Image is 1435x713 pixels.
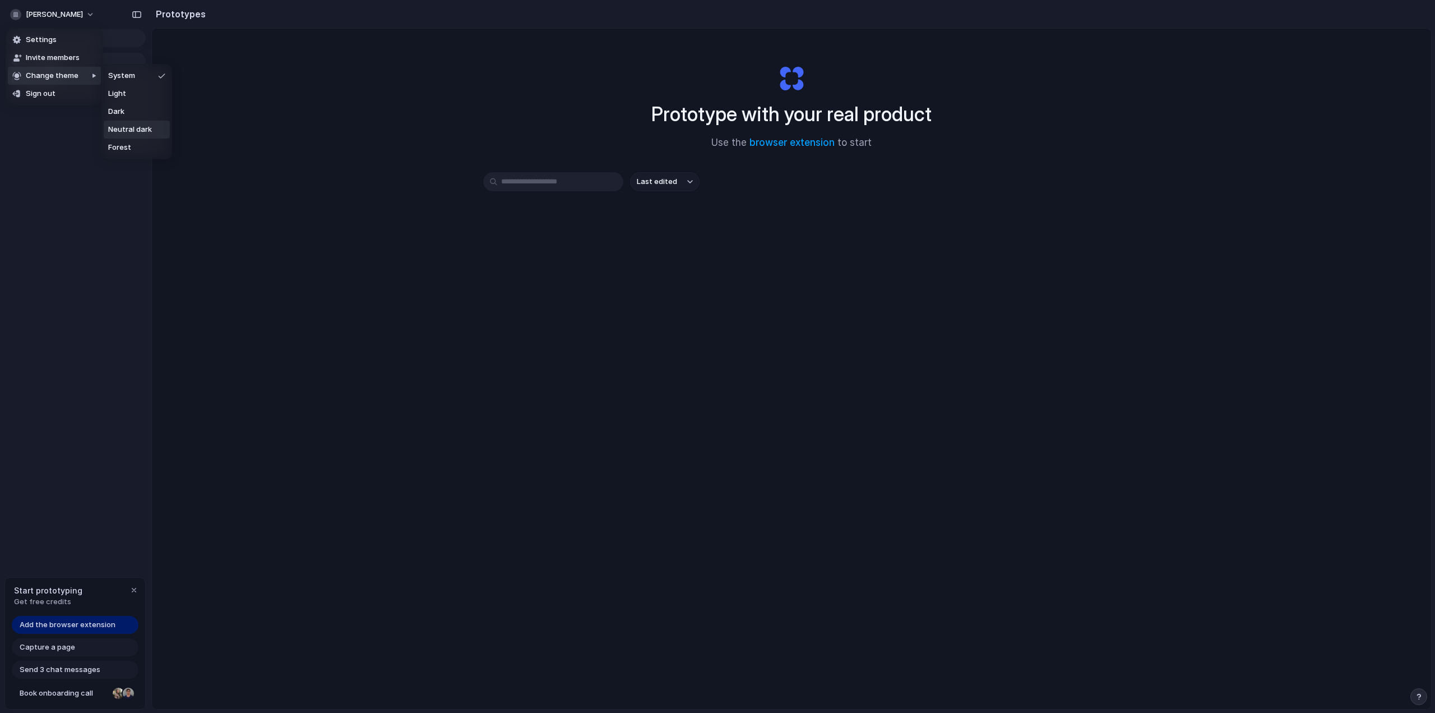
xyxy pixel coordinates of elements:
[108,88,126,99] span: Light
[26,88,55,99] span: Sign out
[26,52,80,63] span: Invite members
[108,106,124,117] span: Dark
[108,142,131,153] span: Forest
[108,70,135,81] span: System
[108,124,152,135] span: Neutral dark
[26,70,78,81] span: Change theme
[26,34,57,45] span: Settings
